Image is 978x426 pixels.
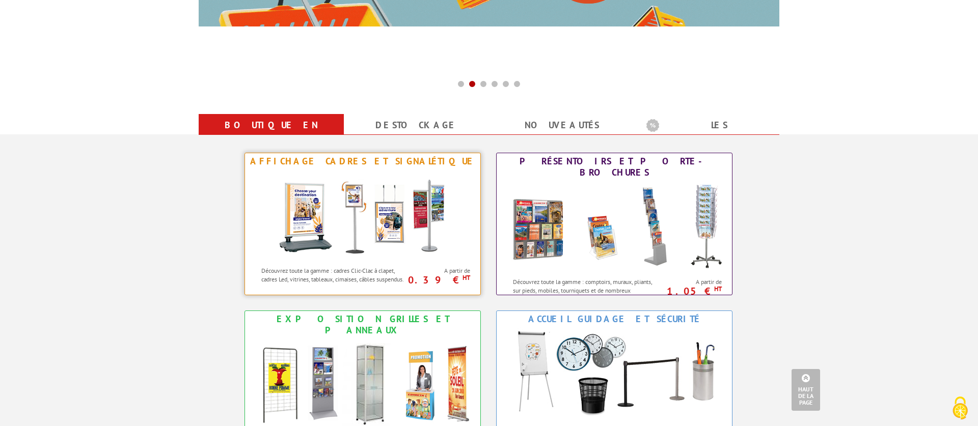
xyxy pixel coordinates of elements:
[499,156,729,178] div: Présentoirs et Porte-brochures
[714,285,722,293] sup: HT
[463,273,470,282] sup: HT
[356,116,477,134] a: Destockage
[502,327,726,419] img: Accueil Guidage et Sécurité
[404,277,470,283] p: 0.39 €
[501,116,622,134] a: nouveautés
[496,153,732,295] a: Présentoirs et Porte-brochures Présentoirs et Porte-brochures Découvrez toute la gamme : comptoir...
[410,267,470,275] span: A partir de
[248,156,478,167] div: Affichage Cadres et Signalétique
[513,277,658,303] p: Découvrez toute la gamme : comptoirs, muraux, pliants, sur pieds, mobiles, tourniquets et de nomb...
[661,278,722,286] span: A partir de
[248,314,478,336] div: Exposition Grilles et Panneaux
[261,266,406,283] p: Découvrez toute la gamme : cadres Clic-Clac à clapet, cadres Led, vitrines, tableaux, cimaises, c...
[646,116,767,153] a: Les promotions
[268,169,457,261] img: Affichage Cadres et Signalétique
[244,153,481,295] a: Affichage Cadres et Signalétique Affichage Cadres et Signalétique Découvrez toute la gamme : cadr...
[656,288,722,294] p: 1.05 €
[211,116,332,153] a: Boutique en ligne
[499,314,729,325] div: Accueil Guidage et Sécurité
[502,181,726,272] img: Présentoirs et Porte-brochures
[942,391,978,426] button: Cookies (fenêtre modale)
[947,395,973,421] img: Cookies (fenêtre modale)
[646,116,774,136] b: Les promotions
[792,369,820,411] a: Haut de la page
